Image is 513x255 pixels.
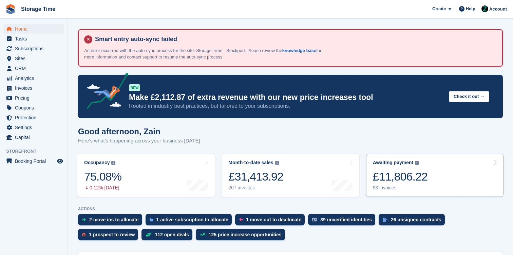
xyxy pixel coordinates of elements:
[379,214,448,229] a: 26 unsigned contracts
[5,4,16,14] img: stora-icon-8386f47178a22dfd0bd8f6a31ec36ba5ce8667c1dd55bd0f319d3a0aa187defe.svg
[3,83,64,93] a: menu
[481,5,488,12] img: Zain Sarwar
[150,217,153,222] img: active_subscription_to_allocate_icon-d502201f5373d7db506a760aba3b589e785aa758c864c3986d89f69b8ff3...
[56,157,64,165] a: Preview store
[84,185,121,191] div: 0.12% [DATE]
[15,113,56,122] span: Protection
[3,73,64,83] a: menu
[82,233,85,237] img: prospect-51fa495bee0391a8d652442698ab0144808aea92771e9ea1ae160a38d050c398.svg
[78,229,141,244] a: 1 prospect to review
[3,103,64,113] a: menu
[489,6,507,13] span: Account
[15,34,56,44] span: Tasks
[239,218,243,222] img: move_outs_to_deallocate_icon-f764333ba52eb49d3ac5e1228854f67142a1ed5810a6f6cc68b1a99e826820c5.svg
[222,154,359,197] a: Month-to-date sales £31,413.92 267 invoices
[373,185,428,191] div: 93 invoices
[18,3,58,15] a: Storage Time
[156,217,228,222] div: 1 active subscription to allocate
[15,156,56,166] span: Booking Portal
[84,47,322,61] p: An error occurred with the auto-sync process for the site: Storage Time - Stockport. Please revie...
[78,214,146,229] a: 2 move ins to allocate
[228,185,283,191] div: 267 invoices
[308,214,379,229] a: 39 unverified identities
[78,127,200,136] h1: Good afternoon, Zain
[449,91,489,102] button: Check it out →
[15,93,56,103] span: Pricing
[129,92,443,102] p: Make £2,112.87 of extra revenue with our new price increases tool
[15,123,56,132] span: Settings
[15,73,56,83] span: Analytics
[3,64,64,73] a: menu
[383,218,387,222] img: contract_signature_icon-13c848040528278c33f63329250d36e43548de30e8caae1d1a13099fd9432cc5.svg
[366,154,503,197] a: Awaiting payment £11,806.22 93 invoices
[129,84,140,91] div: NEW
[15,133,56,142] span: Capital
[15,24,56,34] span: Home
[84,160,110,166] div: Occupancy
[391,217,441,222] div: 26 unsigned contracts
[3,24,64,34] a: menu
[3,54,64,63] a: menu
[15,103,56,113] span: Coupons
[373,160,414,166] div: Awaiting payment
[3,34,64,44] a: menu
[78,137,200,145] p: Here's what's happening across your business [DATE]
[3,44,64,53] a: menu
[282,48,316,53] a: knowledge base
[3,133,64,142] a: menu
[373,170,428,184] div: £11,806.22
[246,217,301,222] div: 1 move out to deallocate
[228,170,283,184] div: £31,413.92
[275,161,279,165] img: icon-info-grey-7440780725fd019a000dd9b08b2336e03edf1995a4989e88bcd33f0948082b44.svg
[3,113,64,122] a: menu
[84,170,121,184] div: 75.08%
[228,160,273,166] div: Month-to-date sales
[89,217,139,222] div: 2 move ins to allocate
[92,35,497,43] h4: Smart entry auto-sync failed
[146,214,235,229] a: 1 active subscription to allocate
[312,218,317,222] img: verify_identity-adf6edd0f0f0b5bbfe63781bf79b02c33cf7c696d77639b501bdc392416b5a36.svg
[78,207,503,211] p: ACTIONS
[15,83,56,93] span: Invoices
[6,148,68,155] span: Storefront
[155,232,189,237] div: 112 open deals
[77,154,215,197] a: Occupancy 75.08% 0.12% [DATE]
[200,233,205,236] img: price_increase_opportunities-93ffe204e8149a01c8c9dc8f82e8f89637d9d84a8eef4429ea346261dce0b2c0.svg
[81,73,129,112] img: price-adjustments-announcement-icon-8257ccfd72463d97f412b2fc003d46551f7dbcb40ab6d574587a9cd5c0d94...
[466,5,475,12] span: Help
[209,232,282,237] div: 125 price increase opportunities
[3,156,64,166] a: menu
[89,232,135,237] div: 1 prospect to review
[82,218,86,222] img: move_ins_to_allocate_icon-fdf77a2bb77ea45bf5b3d319d69a93e2d87916cf1d5bf7949dd705db3b84f3ca.svg
[15,54,56,63] span: Sites
[146,232,151,237] img: deal-1b604bf984904fb50ccaf53a9ad4b4a5d6e5aea283cecdc64d6e3604feb123c2.svg
[141,229,195,244] a: 112 open deals
[15,44,56,53] span: Subscriptions
[15,64,56,73] span: CRM
[235,214,308,229] a: 1 move out to deallocate
[415,161,419,165] img: icon-info-grey-7440780725fd019a000dd9b08b2336e03edf1995a4989e88bcd33f0948082b44.svg
[129,102,443,110] p: Rooted in industry best practices, but tailored to your subscriptions.
[320,217,372,222] div: 39 unverified identities
[111,161,115,165] img: icon-info-grey-7440780725fd019a000dd9b08b2336e03edf1995a4989e88bcd33f0948082b44.svg
[432,5,446,12] span: Create
[196,229,288,244] a: 125 price increase opportunities
[3,93,64,103] a: menu
[3,123,64,132] a: menu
